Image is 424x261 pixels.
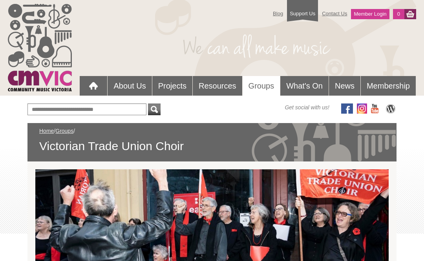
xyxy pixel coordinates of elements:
a: Projects [152,76,192,96]
a: Resources [193,76,242,96]
a: Groups [55,128,73,134]
a: Membership [361,76,416,96]
span: Get social with us! [285,103,329,111]
a: About Us [108,76,152,96]
img: icon-instagram.png [357,103,367,114]
img: CMVic Blog [385,103,397,114]
a: 0 [393,9,404,19]
a: News [329,76,360,96]
img: cmvic_logo.png [8,4,72,91]
a: Blog [269,7,287,20]
a: Home [39,128,54,134]
a: Groups [243,76,280,96]
a: Contact Us [318,7,351,20]
a: Member Login [351,9,389,19]
a: What's On [280,76,329,96]
div: / / [39,127,385,154]
span: Victorian Trade Union Choir [39,139,385,154]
